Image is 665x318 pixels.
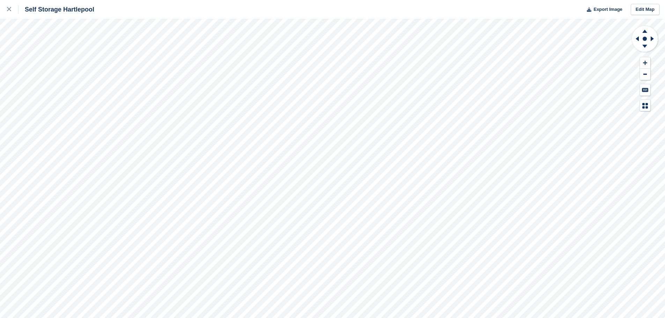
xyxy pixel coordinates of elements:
button: Zoom In [640,57,650,69]
a: Edit Map [631,4,659,15]
div: Self Storage Hartlepool [19,5,94,14]
button: Keyboard Shortcuts [640,84,650,96]
button: Export Image [583,4,622,15]
span: Export Image [593,6,622,13]
button: Zoom Out [640,69,650,80]
button: Map Legend [640,100,650,111]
